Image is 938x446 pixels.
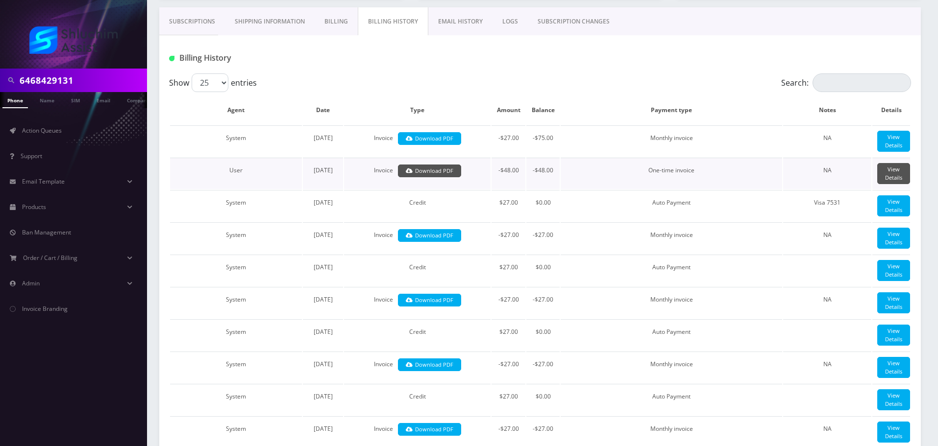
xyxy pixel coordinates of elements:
[122,92,155,107] a: Company
[526,255,560,286] td: $0.00
[561,352,782,383] td: Monthly invoice
[2,92,28,108] a: Phone
[314,328,333,336] span: [DATE]
[492,352,525,383] td: -$27.00
[170,352,302,383] td: System
[561,125,782,157] td: Monthly invoice
[169,53,407,63] h1: Billing History
[66,92,85,107] a: SIM
[526,222,560,254] td: -$27.00
[35,92,59,107] a: Name
[192,73,228,92] select: Showentries
[314,295,333,304] span: [DATE]
[358,7,428,36] a: Billing History
[492,222,525,254] td: -$27.00
[877,325,910,346] a: View Details
[314,198,333,207] span: [DATE]
[877,163,910,184] a: View Details
[314,231,333,239] span: [DATE]
[877,195,910,216] a: View Details
[344,255,491,286] td: Credit
[877,389,910,410] a: View Details
[398,423,461,436] a: Download PDF
[877,131,910,152] a: View Details
[22,305,68,313] span: Invoice Branding
[561,287,782,318] td: Monthly invoice
[526,158,560,189] td: -$48.00
[492,319,525,351] td: $27.00
[528,7,619,36] a: SUBSCRIPTION CHANGES
[877,260,910,281] a: View Details
[877,422,910,443] a: View Details
[872,96,910,124] th: Details
[877,292,910,313] a: View Details
[492,384,525,415] td: $27.00
[783,96,871,124] th: Notes
[561,222,782,254] td: Monthly invoice
[783,222,871,254] td: NA
[344,222,491,254] td: Invoice
[492,255,525,286] td: $27.00
[344,319,491,351] td: Credit
[344,190,491,221] td: Credit
[783,190,871,221] td: Visa 7531
[170,255,302,286] td: System
[22,126,62,135] span: Action Queues
[314,166,333,174] span: [DATE]
[344,352,491,383] td: Invoice
[170,287,302,318] td: System
[170,384,302,415] td: System
[561,319,782,351] td: Auto Payment
[22,203,46,211] span: Products
[315,7,358,36] a: Billing
[20,71,145,90] input: Search in Company
[783,352,871,383] td: NA
[561,96,782,124] th: Payment type
[170,319,302,351] td: System
[561,158,782,189] td: One-time invoice
[22,228,71,236] span: Ban Management
[344,125,491,157] td: Invoice
[526,384,560,415] td: $0.00
[398,358,461,372] a: Download PDF
[398,229,461,242] a: Download PDF
[159,7,225,36] a: Subscriptions
[783,125,871,157] td: NA
[225,7,315,36] a: Shipping Information
[561,384,782,415] td: Auto Payment
[314,424,333,433] span: [DATE]
[29,26,118,54] img: Shluchim Assist
[314,392,333,400] span: [DATE]
[22,279,40,287] span: Admin
[344,287,491,318] td: Invoice
[170,190,302,221] td: System
[493,7,528,36] a: LOGS
[398,294,461,307] a: Download PDF
[21,152,42,160] span: Support
[492,125,525,157] td: -$27.00
[492,190,525,221] td: $27.00
[170,222,302,254] td: System
[526,287,560,318] td: -$27.00
[428,7,493,36] a: EMAIL HISTORY
[314,263,333,271] span: [DATE]
[561,190,782,221] td: Auto Payment
[398,132,461,145] a: Download PDF
[314,360,333,368] span: [DATE]
[344,96,491,124] th: Type
[526,125,560,157] td: -$75.00
[783,287,871,318] td: NA
[526,319,560,351] td: $0.00
[344,384,491,415] td: Credit
[170,125,302,157] td: System
[813,73,911,92] input: Search:
[783,158,871,189] td: NA
[303,96,343,124] th: Date
[781,73,911,92] label: Search:
[344,158,491,189] td: Invoice
[169,73,257,92] label: Show entries
[492,287,525,318] td: -$27.00
[92,92,115,107] a: Email
[526,190,560,221] td: $0.00
[877,357,910,378] a: View Details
